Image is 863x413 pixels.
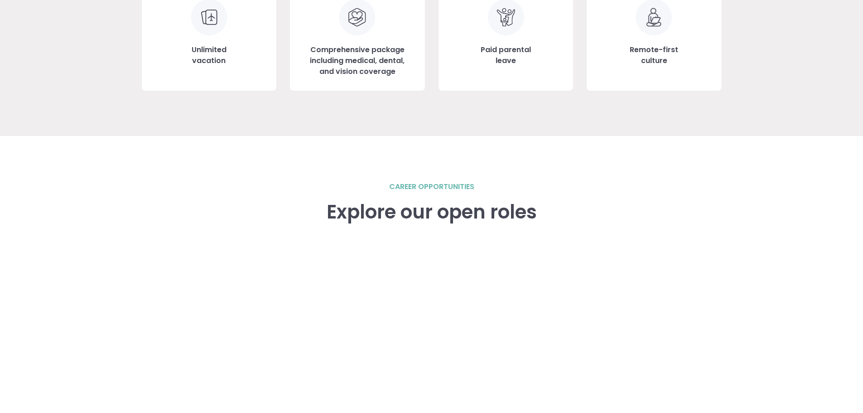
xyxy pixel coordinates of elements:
[481,44,531,66] h3: Paid parental leave
[389,181,474,192] h2: career opportunities
[630,44,678,66] h3: Remote-first culture
[192,44,227,66] h3: Unlimited vacation
[304,44,411,77] h3: Comprehensive package including medical, dental, and vision coverage
[327,201,537,223] h3: Explore our open roles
